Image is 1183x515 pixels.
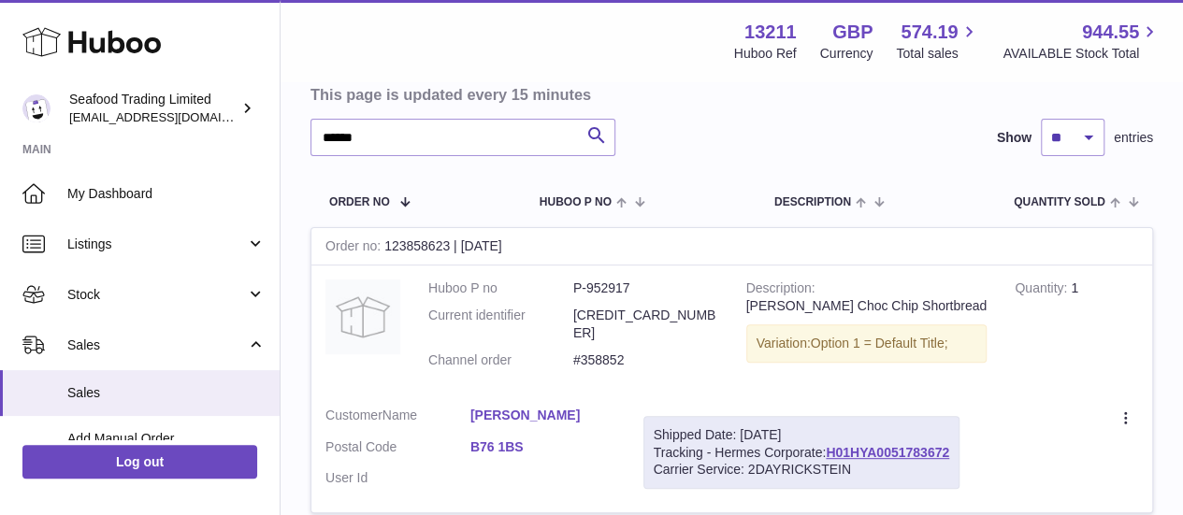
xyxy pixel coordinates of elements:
strong: 13211 [744,20,797,45]
span: Listings [67,236,246,253]
dt: Huboo P no [428,279,573,297]
span: Quantity Sold [1014,196,1105,208]
span: My Dashboard [67,185,266,203]
dd: [CREDIT_CARD_NUMBER] [573,307,718,342]
dt: Current identifier [428,307,573,342]
h3: This page is updated every 15 minutes [310,84,1148,105]
span: Total sales [896,45,979,63]
strong: Quantity [1015,280,1071,300]
img: no-photo.jpg [325,279,400,354]
strong: Order no [325,238,384,258]
dd: P-952917 [573,279,718,297]
strong: Description [746,280,815,300]
div: Shipped Date: [DATE] [654,426,949,444]
label: Show [997,129,1032,147]
div: 123858623 | [DATE] [311,228,1152,265]
span: AVAILABLE Stock Total [1003,45,1161,63]
img: internalAdmin-13211@internal.huboo.com [22,94,50,122]
a: 574.19 Total sales [896,20,979,63]
a: Log out [22,445,257,479]
span: Order No [329,196,390,208]
span: Option 1 = Default Title; [811,336,948,350]
dt: Channel order [428,351,573,369]
strong: GBP [832,20,873,45]
span: Add Manual Order [67,430,266,448]
div: Variation: [746,324,988,363]
span: 944.55 [1082,20,1139,45]
span: Huboo P no [540,196,612,208]
span: entries [1114,129,1153,147]
div: Currency [820,45,873,63]
div: [PERSON_NAME] Choc Chip Shortbread [746,297,988,315]
dt: User Id [325,469,470,487]
dt: Postal Code [325,438,470,461]
div: Carrier Service: 2DAYRICKSTEIN [654,461,949,479]
a: [PERSON_NAME] [470,407,615,424]
span: Description [774,196,851,208]
a: 944.55 AVAILABLE Stock Total [1003,20,1161,63]
a: H01HYA0051783672 [826,445,949,460]
a: B76 1BS [470,438,615,456]
dt: Name [325,407,470,429]
span: Stock [67,286,246,304]
div: Huboo Ref [734,45,797,63]
span: Sales [67,336,246,354]
span: [EMAIL_ADDRESS][DOMAIN_NAME] [69,109,275,124]
span: Sales [67,384,266,402]
div: Tracking - Hermes Corporate: [643,416,959,490]
dd: #358852 [573,351,718,369]
td: 1 [1001,265,1152,393]
div: Seafood Trading Limited [69,91,238,126]
span: Customer [325,408,382,422]
span: 574.19 [901,20,958,45]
